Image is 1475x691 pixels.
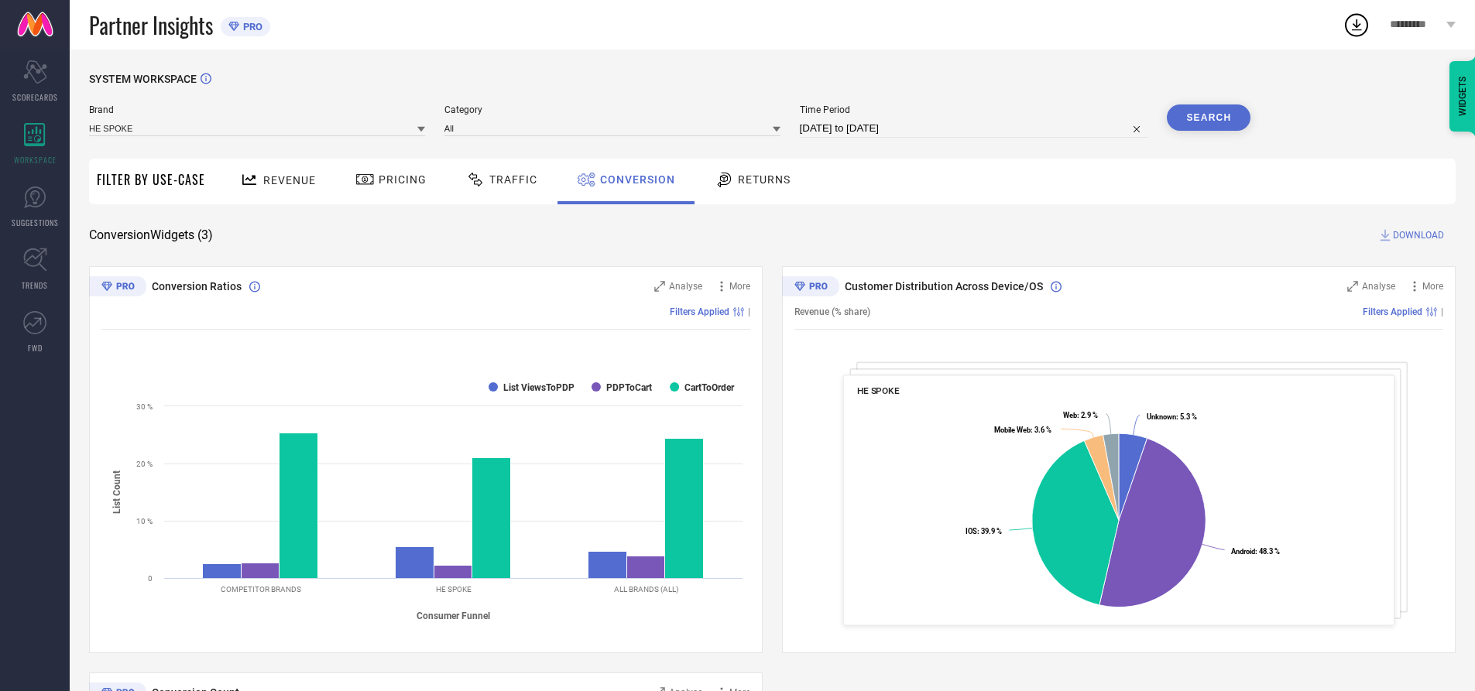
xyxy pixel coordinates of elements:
[1063,411,1077,419] tspan: Web
[89,73,197,85] span: SYSTEM WORKSPACE
[782,276,839,299] div: Premium
[14,154,57,166] span: WORKSPACE
[684,382,735,393] text: CartToOrder
[606,382,652,393] text: PDPToCart
[89,9,213,41] span: Partner Insights
[136,460,153,468] text: 20 %
[670,306,729,317] span: Filters Applied
[966,527,977,535] tspan: IOS
[89,104,425,115] span: Brand
[729,281,750,292] span: More
[89,276,146,299] div: Premium
[221,585,301,594] text: COMPETITOR BRANDS
[503,382,575,393] text: List ViewsToPDP
[152,280,242,292] span: Conversion Ratios
[1147,412,1197,421] text: : 5.3 %
[1167,104,1250,131] button: Search
[994,426,1031,434] tspan: Mobile Web
[1363,306,1422,317] span: Filters Applied
[239,21,262,32] span: PRO
[738,173,791,186] span: Returns
[600,173,675,186] span: Conversion
[1362,281,1395,292] span: Analyse
[136,517,153,525] text: 10 %
[857,385,900,396] span: HE SPOKE
[12,217,59,228] span: SUGGESTIONS
[97,170,205,189] span: Filter By Use-Case
[436,585,472,594] text: HE SPOKE
[1441,306,1443,317] span: |
[800,104,1148,115] span: Time Period
[1231,547,1280,556] text: : 48.3 %
[614,585,678,594] text: ALL BRANDS (ALL)
[800,119,1148,138] input: Select time period
[444,104,780,115] span: Category
[148,574,153,583] text: 0
[1231,547,1255,556] tspan: Android
[89,227,213,243] span: Conversion Widgets ( 3 )
[1393,227,1444,243] span: DOWNLOAD
[794,306,870,317] span: Revenue (% share)
[748,306,750,317] span: |
[1422,281,1443,292] span: More
[263,174,316,186] span: Revenue
[966,527,1002,535] text: : 39.9 %
[994,426,1051,434] text: : 3.6 %
[1147,412,1176,421] tspan: Unknown
[1347,281,1358,292] svg: Zoom
[669,281,702,292] span: Analyse
[1343,11,1370,39] div: Open download list
[22,279,48,291] span: TRENDS
[489,173,537,186] span: Traffic
[845,280,1043,292] span: Customer Distribution Across Device/OS
[1063,411,1098,419] text: : 2.9 %
[136,402,153,411] text: 30 %
[12,91,58,103] span: SCORECARDS
[379,173,427,186] span: Pricing
[654,281,665,292] svg: Zoom
[111,470,122,514] tspan: List Count
[28,342,43,354] span: FWD
[417,611,490,621] tspan: Consumer Funnel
